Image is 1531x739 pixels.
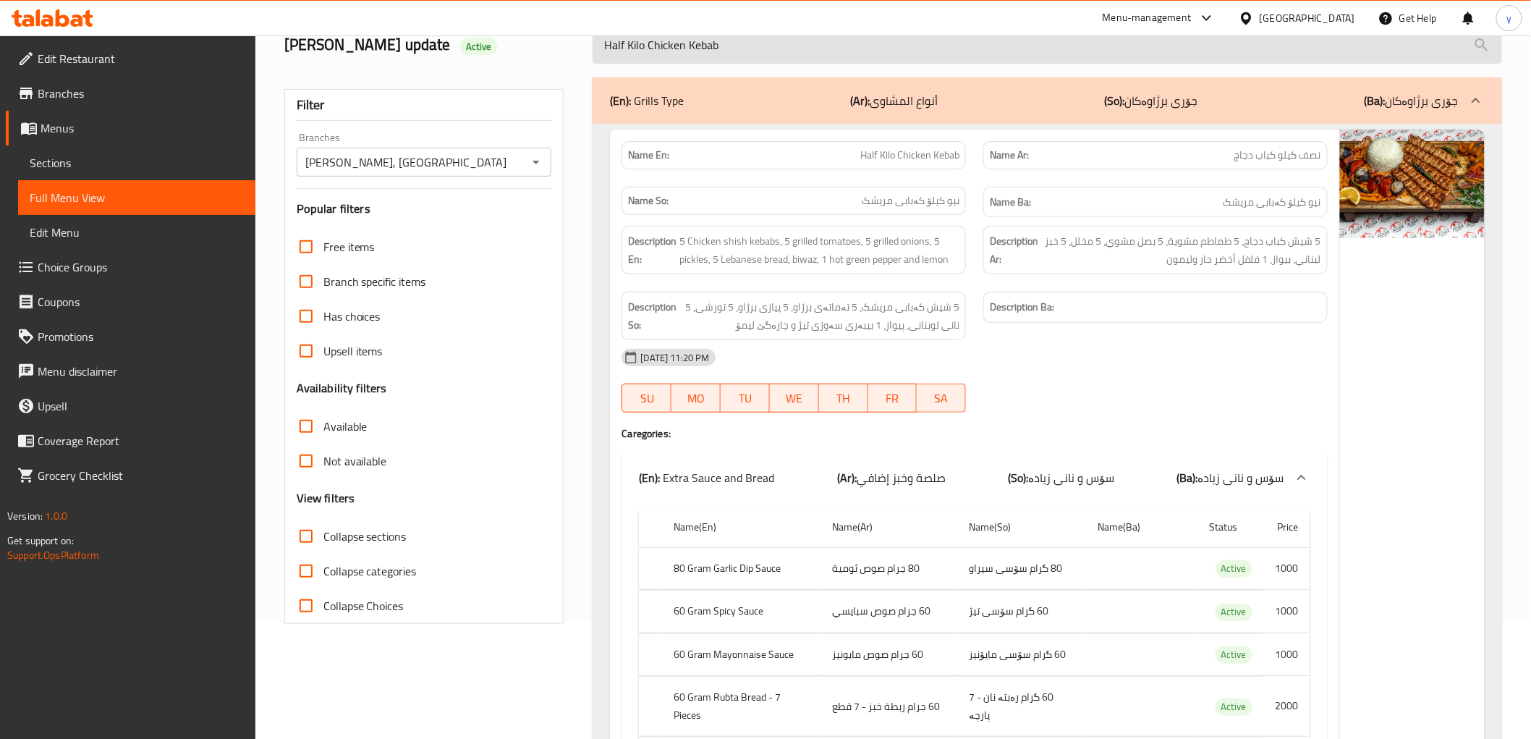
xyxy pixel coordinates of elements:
div: (En): Extra Sauce and Bread(Ar):صلصة وخبز إضافي(So):سۆس و نانی زیادە(Ba):سۆس و نانی زیادە [622,455,1327,501]
td: 2000 [1264,677,1310,737]
th: 80 Gram Garlic Dip Sauce [662,547,820,590]
td: 1000 [1264,591,1310,633]
a: Support.OpsPlatform [7,546,99,565]
span: Upsell [38,397,244,415]
strong: Name Ar: [990,148,1029,163]
span: Active [1216,560,1252,577]
span: Has choices [323,308,381,325]
a: Coupons [6,284,255,319]
th: Name(So) [957,507,1087,548]
span: Coupons [38,293,244,311]
span: Collapse sections [323,528,407,545]
h3: Popular filters [297,200,552,217]
span: صلصة وخبز إضافي [857,467,946,489]
b: (Ar): [837,467,857,489]
button: FR [868,384,917,413]
span: Active [1216,698,1252,715]
a: Sections [18,145,255,180]
b: (Ba): [1365,90,1386,111]
td: 1000 [1264,633,1310,676]
span: Menu disclaimer [38,363,244,380]
a: Grocery Checklist [6,458,255,493]
th: 60 Gram Mayonnaise Sauce [662,633,820,676]
div: Active [460,38,498,55]
td: 60 جرام ربطة خبز - 7 قطع [821,677,958,737]
span: y [1506,10,1511,26]
b: (En): [639,467,660,489]
strong: Description Ba: [990,298,1054,316]
span: نصف كيلو كباب دجاج [1234,148,1321,163]
img: mmw_638741028092090467 [1340,130,1485,238]
div: (En): Grills Type(Ar):أنواع المشاوی(So):جۆری برژاوەکان(Ba):جۆری برژاوەکان [593,77,1501,124]
b: (En): [610,90,631,111]
p: Grills Type [610,92,684,109]
div: [GEOGRAPHIC_DATA] [1260,10,1355,26]
a: Full Menu View [18,180,255,215]
div: Active [1216,698,1252,716]
th: Name(En) [662,507,820,548]
a: Coverage Report [6,423,255,458]
span: FR [874,388,912,409]
span: Full Menu View [30,189,244,206]
span: 1.0.0 [45,507,67,525]
span: Free items [323,238,375,256]
span: نیو کیلۆ کەبابی مریشک [1223,193,1321,211]
input: search [593,27,1501,64]
span: سۆس و نانی زیادە [1028,467,1114,489]
span: Active [1216,604,1252,620]
p: Extra Sauce and Bread [639,469,774,486]
span: Collapse Choices [323,597,404,615]
strong: Description So: [628,298,677,334]
span: Not available [323,452,387,470]
th: Status [1198,507,1264,548]
div: Active [1216,646,1252,664]
span: TU [726,388,764,409]
b: (Ar): [851,90,870,111]
span: Edit Menu [30,224,244,241]
span: Edit Restaurant [38,50,244,67]
a: Upsell [6,389,255,423]
button: SU [622,384,671,413]
h3: View filters [297,490,355,507]
span: Branches [38,85,244,102]
a: Choice Groups [6,250,255,284]
span: Active [1216,646,1252,663]
span: TH [825,388,862,409]
strong: Description Ar: [990,232,1038,268]
th: Name(Ar) [821,507,958,548]
span: SA [923,388,960,409]
p: جۆری برژاوەکان [1105,92,1198,109]
b: (Ba): [1177,467,1198,489]
span: 5 شيش كباب دجاج، 5 طماطم مشوية، 5 بصل مشوي، 5 مخلل، 5 خبز لبناني، بيواز، 1 فلفل أخضر حار وليمون [1041,232,1321,268]
p: جۆری برژاوەکان [1365,92,1459,109]
button: MO [671,384,721,413]
strong: Name Ba: [990,193,1031,211]
span: Promotions [38,328,244,345]
span: Sections [30,154,244,172]
a: Edit Restaurant [6,41,255,76]
h3: Availability filters [297,380,387,397]
span: Menus [41,119,244,137]
div: Active [1216,604,1252,621]
td: 80 جرام صوص ثومية [821,547,958,590]
span: Half Kilo Chicken Kebab [860,148,959,163]
span: WE [776,388,813,409]
span: Version: [7,507,43,525]
a: Edit Menu [18,215,255,250]
h2: [PERSON_NAME] update [284,34,576,56]
td: 60 گرام رەبتە نان - 7 پارچە [957,677,1087,737]
span: SU [628,388,666,409]
span: 5 Chicken shish kebabs, 5 grilled tomatoes, 5 grilled onions, 5 pickles, 5 Lebanese bread, biwaz,... [679,232,959,268]
span: MO [677,388,715,409]
span: [DATE] 11:20 PM [635,351,715,365]
span: Active [460,40,498,54]
th: Name(Ba) [1087,507,1198,548]
td: 60 جرام صوص سبايسي [821,591,958,633]
span: Available [323,418,368,435]
td: 60 گرام سۆسی تیژ [957,591,1087,633]
b: (So): [1008,467,1028,489]
span: Choice Groups [38,258,244,276]
button: WE [770,384,819,413]
a: Menus [6,111,255,145]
